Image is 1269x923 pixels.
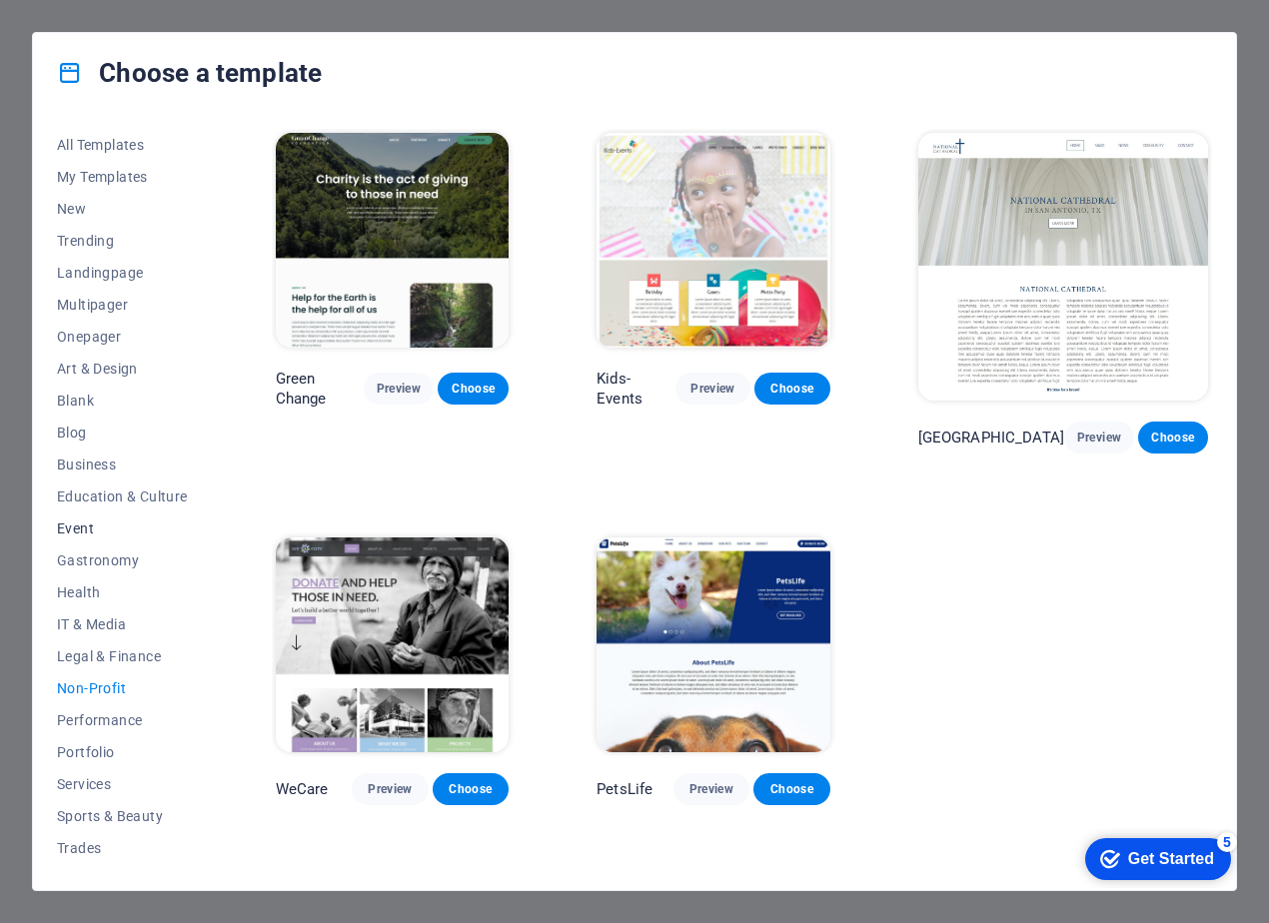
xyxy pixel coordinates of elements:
button: Onepager [57,321,188,353]
span: Choose [454,381,493,397]
span: Preview [691,381,734,397]
button: Education & Culture [57,480,188,512]
span: Choose [1154,430,1192,446]
span: My Templates [57,169,188,185]
button: Art & Design [57,353,188,385]
span: Sports & Beauty [57,808,188,824]
p: WeCare [276,779,329,799]
span: Business [57,457,188,472]
button: Choose [1138,422,1208,454]
span: Portfolio [57,744,188,760]
span: IT & Media [57,616,188,632]
span: Trending [57,233,188,249]
button: Choose [754,373,829,405]
span: Landingpage [57,265,188,281]
span: New [57,201,188,217]
span: Choose [449,781,493,797]
span: Blog [57,425,188,441]
img: PetsLife [597,537,830,752]
button: Travel [57,864,188,896]
p: PetsLife [597,779,652,799]
span: Performance [57,712,188,728]
span: Choose [770,381,813,397]
button: Non-Profit [57,672,188,704]
button: Choose [438,373,509,405]
button: Preview [675,373,750,405]
button: Event [57,512,188,544]
span: Preview [380,381,419,397]
button: Blank [57,385,188,417]
div: Get Started 5 items remaining, 0% complete [16,10,162,52]
h4: Choose a template [57,57,322,89]
span: Event [57,520,188,536]
button: Preview [364,373,435,405]
button: My Templates [57,161,188,193]
button: All Templates [57,129,188,161]
button: Preview [673,773,749,805]
span: Blank [57,393,188,409]
img: Kids-Events [597,133,830,348]
span: Health [57,584,188,600]
button: Performance [57,704,188,736]
button: Services [57,768,188,800]
span: Preview [368,781,412,797]
button: Health [57,576,188,608]
button: Choose [433,773,509,805]
img: National Cathedral [918,133,1208,401]
img: WeCare [276,537,509,752]
button: IT & Media [57,608,188,640]
img: Green Change [276,133,509,348]
button: New [57,193,188,225]
button: Blog [57,417,188,449]
span: Gastronomy [57,552,188,568]
button: Trades [57,832,188,864]
p: [GEOGRAPHIC_DATA] [918,428,1064,448]
button: Choose [753,773,829,805]
span: Multipager [57,297,188,313]
button: Portfolio [57,736,188,768]
span: Non-Profit [57,680,188,696]
div: Get Started [59,22,145,40]
span: All Templates [57,137,188,153]
span: Education & Culture [57,488,188,504]
button: Legal & Finance [57,640,188,672]
div: 5 [148,4,168,24]
span: Preview [689,781,733,797]
span: Art & Design [57,361,188,377]
button: Sports & Beauty [57,800,188,832]
button: Gastronomy [57,544,188,576]
button: Preview [352,773,428,805]
button: Multipager [57,289,188,321]
button: Preview [1064,422,1134,454]
span: Choose [769,781,813,797]
span: Preview [1080,430,1118,446]
button: Trending [57,225,188,257]
button: Landingpage [57,257,188,289]
p: Green Change [276,369,364,409]
span: Onepager [57,329,188,345]
span: Legal & Finance [57,648,188,664]
span: Trades [57,840,188,856]
button: Business [57,449,188,480]
p: Kids-Events [597,369,675,409]
span: Services [57,776,188,792]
